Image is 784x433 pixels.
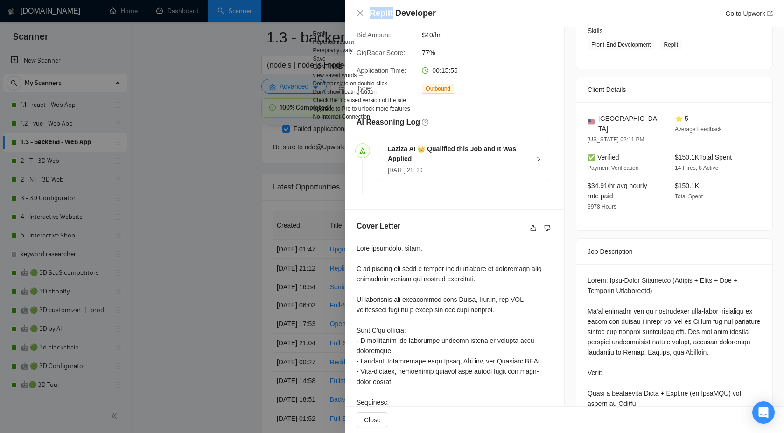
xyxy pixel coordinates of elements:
div: view saved words → [313,71,410,79]
img: 🇺🇸 [588,119,595,125]
span: close [357,9,364,17]
span: send [359,147,366,154]
div: Client Details [588,77,761,102]
div: Perepovnyuvaty [313,46,410,55]
h4: Replit Developer [370,7,436,19]
a: There is a localised version of this website [313,97,406,104]
button: Close [357,412,388,427]
button: dislike [542,223,553,234]
span: 3978 Hours [588,203,616,210]
span: clock-circle [422,67,428,74]
span: ⭐ 5 [675,115,688,122]
span: $150.1K [675,182,699,189]
a: Go to Upworkexport [725,10,773,17]
div: Переповнювати [313,38,410,46]
h5: Cover Letter [357,221,400,232]
button: Close [357,9,364,17]
span: Average Feedback [675,126,722,133]
span: $34.91/hr avg hourly rate paid [588,182,647,200]
img: en.png [313,18,319,24]
span: Replit [660,40,682,50]
span: You won't see a floating translation button when you select text again. [313,89,377,95]
div: Save [313,55,410,63]
span: Upgrade to Pro to unlock more features [313,105,410,112]
span: Total Spent [675,193,703,200]
div: CONTINUE [313,63,410,71]
span: You won't see a translation window when you double-click on a word again. [313,80,387,87]
span: Close [364,415,381,425]
span: [US_STATE] 02:11 PM [588,136,644,143]
h5: AI Reasoning Log [357,117,420,128]
span: Outbound [422,84,454,94]
span: dislike [544,224,551,232]
span: right [536,156,541,162]
span: Front-End Development [588,40,654,50]
img: uk.png [313,24,319,29]
span: No Internet Connection [313,113,370,120]
span: [DATE] 21: 20 [388,167,422,174]
div: Job Description [588,239,761,264]
span: export [767,11,773,16]
span: like [530,224,537,232]
div: Replit [313,29,410,38]
span: $40/hr [422,30,562,40]
span: 14 Hires, 8 Active [675,165,718,171]
span: question-circle [422,119,428,126]
span: [GEOGRAPHIC_DATA] [598,113,660,134]
button: like [528,223,539,234]
span: Payment Verification [588,165,638,171]
span: ✅ Verified [588,154,619,161]
span: 77% [422,48,562,58]
h5: Laziza AI 👑 Qualified this Job and It Was Applied [388,144,530,164]
span: Skills [588,27,603,35]
span: $150.1K Total Spent [675,154,732,161]
div: Open Intercom Messenger [752,401,775,424]
span: 00:15:55 [432,67,458,74]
